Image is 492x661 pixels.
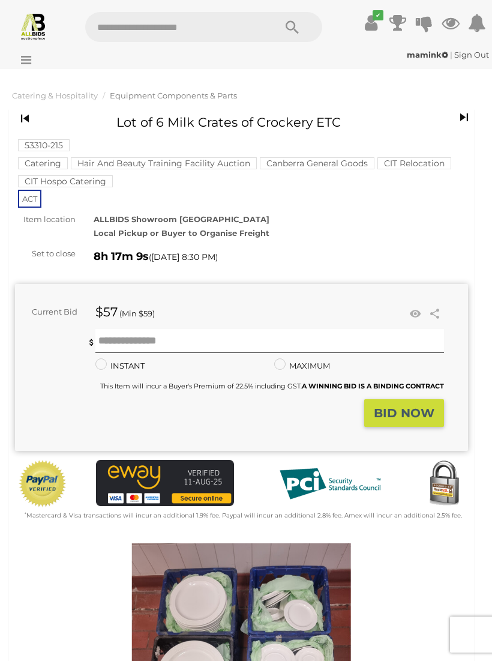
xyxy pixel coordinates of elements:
mark: Catering [18,157,68,169]
button: Search [262,12,322,42]
strong: mamink [407,50,448,59]
a: Equipment Components & Parts [110,91,237,100]
img: eWAY Payment Gateway [96,460,234,506]
strong: BID NOW [374,406,434,420]
b: A WINNING BID IS A BINDING CONTRACT [302,382,444,390]
a: Canberra General Goods [260,158,374,168]
a: Catering & Hospitality [12,91,98,100]
mark: CIT Relocation [377,157,451,169]
small: Mastercard & Visa transactions will incur an additional 1.9% fee. Paypal will incur an additional... [25,512,462,519]
i: ✔ [373,10,383,20]
span: ACT [18,190,41,208]
strong: 8h 17m 9s [94,250,149,263]
li: Watch this item [406,305,424,323]
span: (Min $59) [119,309,155,318]
strong: ALLBIDS Showroom [GEOGRAPHIC_DATA] [94,214,269,224]
button: BID NOW [364,399,444,427]
label: INSTANT [95,359,145,373]
span: [DATE] 8:30 PM [151,252,215,262]
div: Set to close [6,247,85,261]
img: PCI DSS compliant [270,460,390,508]
a: mamink [407,50,450,59]
mark: Canberra General Goods [260,157,374,169]
h1: Lot of 6 Milk Crates of Crockery ETC [61,115,394,129]
strong: $57 [95,304,118,319]
a: 53310-215 [18,140,70,150]
mark: Hair And Beauty Training Facility Auction [71,157,257,169]
mark: 53310-215 [18,139,70,151]
label: MAXIMUM [274,359,330,373]
strong: Local Pickup or Buyer to Organise Freight [94,228,269,238]
img: Official PayPal Seal [18,460,67,508]
mark: CIT Hospo Catering [18,175,113,187]
img: Allbids.com.au [19,12,47,40]
div: Item location [6,213,85,226]
a: Hair And Beauty Training Facility Auction [71,158,257,168]
a: CIT Hospo Catering [18,177,113,186]
div: Current Bid [15,305,86,319]
a: CIT Relocation [377,158,451,168]
span: ( ) [149,252,218,262]
a: Catering [18,158,68,168]
a: ✔ [362,12,380,34]
img: Secured by Rapid SSL [420,460,468,508]
a: Sign Out [454,50,489,59]
small: This Item will incur a Buyer's Premium of 22.5% including GST. [100,382,444,390]
span: | [450,50,452,59]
